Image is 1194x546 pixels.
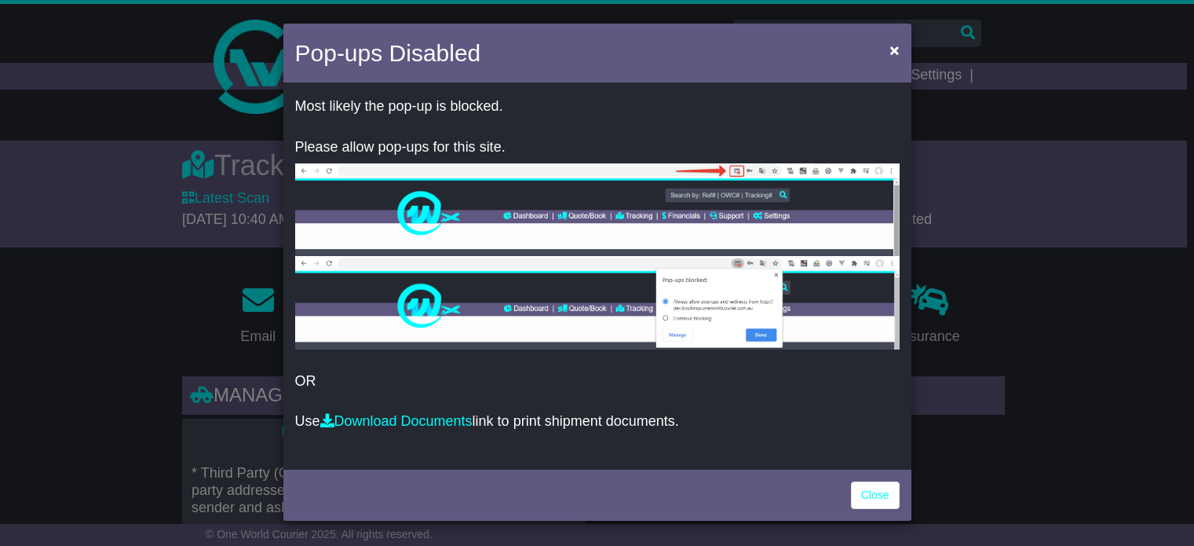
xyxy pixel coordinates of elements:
[295,98,900,115] p: Most likely the pop-up is blocked.
[889,41,899,59] span: ×
[295,163,900,256] img: allow-popup-1.png
[283,86,911,466] div: OR
[295,139,900,156] p: Please allow pop-ups for this site.
[295,413,900,431] p: Use link to print shipment documents.
[295,35,481,71] h4: Pop-ups Disabled
[295,256,900,350] img: allow-popup-2.png
[882,34,907,66] button: Close
[320,413,473,429] a: Download Documents
[851,482,900,509] a: Close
